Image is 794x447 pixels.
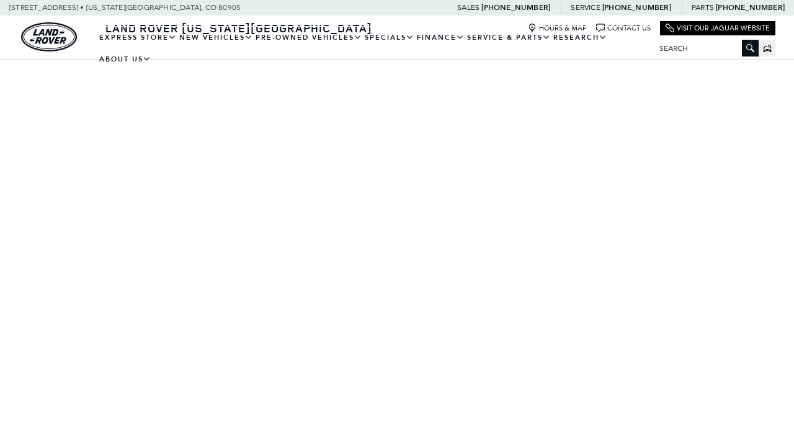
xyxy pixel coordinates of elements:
[481,2,550,12] a: [PHONE_NUMBER]
[528,24,587,33] a: Hours & Map
[9,3,241,12] a: [STREET_ADDRESS] • [US_STATE][GEOGRAPHIC_DATA], CO 80905
[716,2,785,12] a: [PHONE_NUMBER]
[466,27,552,48] a: Service & Parts
[98,20,380,35] a: Land Rover [US_STATE][GEOGRAPHIC_DATA]
[21,22,77,52] a: land-rover
[364,27,416,48] a: Specials
[666,24,770,33] a: Visit Our Jaguar Website
[552,27,609,48] a: Research
[416,27,466,48] a: Finance
[571,3,600,12] span: Service
[650,41,759,56] input: Search
[21,22,77,52] img: Land Rover
[98,27,178,48] a: EXPRESS STORE
[692,3,714,12] span: Parts
[105,20,372,35] span: Land Rover [US_STATE][GEOGRAPHIC_DATA]
[98,27,650,70] nav: Main Navigation
[457,3,480,12] span: Sales
[602,2,671,12] a: [PHONE_NUMBER]
[596,24,651,33] a: Contact Us
[254,27,364,48] a: Pre-Owned Vehicles
[98,48,153,70] a: About Us
[178,27,254,48] a: New Vehicles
